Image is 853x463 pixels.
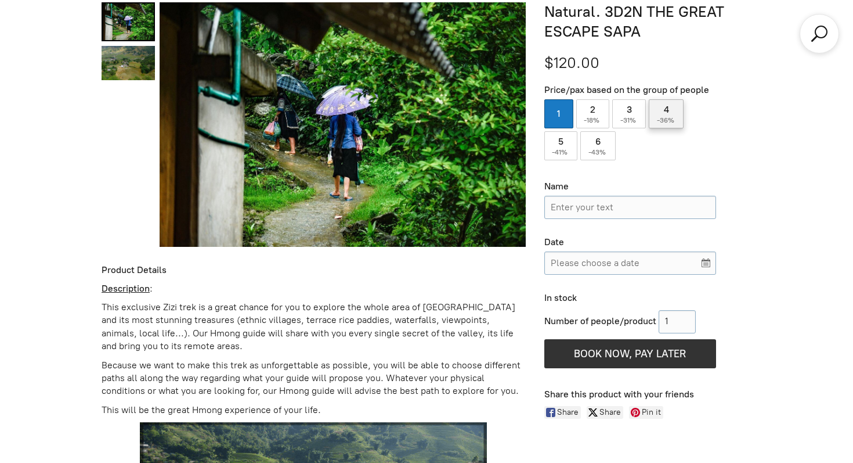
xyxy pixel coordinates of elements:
input: Please choose a date [544,252,716,275]
p: This will be the great Hmong experience of your life. [102,404,526,417]
div: Share this product with your friends [544,389,751,401]
span: BOOK NOW, PAY LATER [574,347,686,360]
p: Because we want to make this trek as unforgettable as possible, you will be able to choose differ... [102,359,526,398]
span: -18% [584,116,601,124]
div: Name [544,181,716,193]
a: Share [587,406,623,419]
a: Pin it [629,406,663,419]
span: $120.00 [544,53,599,72]
button: BOOK NOW, PAY LATER [544,339,716,368]
div: Date [544,236,716,249]
span: -36% [657,116,676,124]
label: 6 [580,131,616,160]
span: -41% [552,148,569,156]
span: Share [599,406,623,419]
u: Description [102,283,150,294]
span: Number of people/product [544,315,656,326]
span: -31% [620,116,638,124]
h1: Natural. 3D2N THE GREAT ESCAPE SAPA [544,2,751,42]
a: Share [544,406,581,419]
span: Pin it [642,406,663,419]
a: Natural. 3D2N THE GREAT ESCAPE SAPA 0 [102,2,155,41]
p: : [102,282,526,295]
span: -43% [588,148,608,156]
div: Product Details [102,264,526,277]
input: Name [544,196,716,219]
label: 5 [544,131,578,160]
input: 1 [659,310,696,333]
label: 2 [576,99,610,128]
a: Search products [809,23,830,44]
p: This exclusive Zizi trek is a great chance for you to explore the whole area of [GEOGRAPHIC_DATA]... [102,301,526,353]
span: Share [557,406,581,419]
label: 4 [649,99,684,128]
img: Natural. 3D2N THE GREAT ESCAPE SAPA [160,2,526,247]
a: Natural. 3D2N THE GREAT ESCAPE SAPA 1 [102,46,155,80]
div: Price/pax based on the group of people [544,84,716,96]
label: 3 [612,99,646,128]
span: In stock [544,292,577,303]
